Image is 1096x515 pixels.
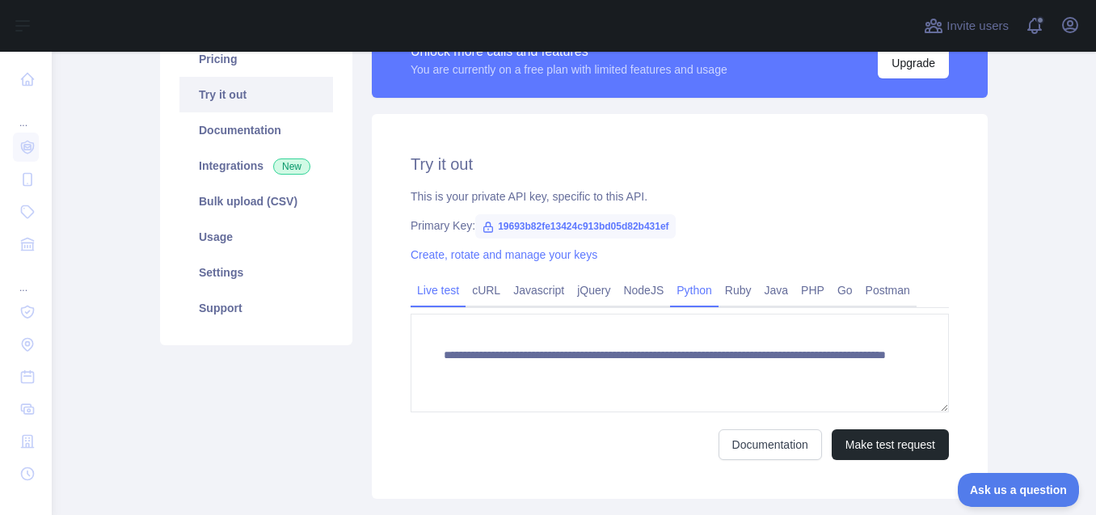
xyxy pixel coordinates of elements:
a: Pricing [179,41,333,77]
a: PHP [795,277,831,303]
a: Postman [859,277,917,303]
a: Integrations New [179,148,333,184]
a: Documentation [719,429,822,460]
span: Invite users [946,17,1009,36]
a: cURL [466,277,507,303]
iframe: Toggle Customer Support [958,473,1080,507]
div: This is your private API key, specific to this API. [411,188,949,205]
button: Invite users [921,13,1012,39]
a: Go [831,277,859,303]
a: Documentation [179,112,333,148]
a: NodeJS [617,277,670,303]
a: Support [179,290,333,326]
a: Create, rotate and manage your keys [411,248,597,261]
a: Ruby [719,277,758,303]
span: 19693b82fe13424c913bd05d82b431ef [475,214,676,239]
a: Python [670,277,719,303]
a: Try it out [179,77,333,112]
a: Java [758,277,795,303]
a: Javascript [507,277,571,303]
div: ... [13,97,39,129]
div: Unlock more calls and features [411,42,727,61]
button: Make test request [832,429,949,460]
button: Upgrade [878,48,949,78]
h2: Try it out [411,153,949,175]
div: You are currently on a free plan with limited features and usage [411,61,727,78]
a: Usage [179,219,333,255]
a: Live test [411,277,466,303]
span: New [273,158,310,175]
div: ... [13,262,39,294]
a: jQuery [571,277,617,303]
a: Bulk upload (CSV) [179,184,333,219]
a: Settings [179,255,333,290]
div: Primary Key: [411,217,949,234]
